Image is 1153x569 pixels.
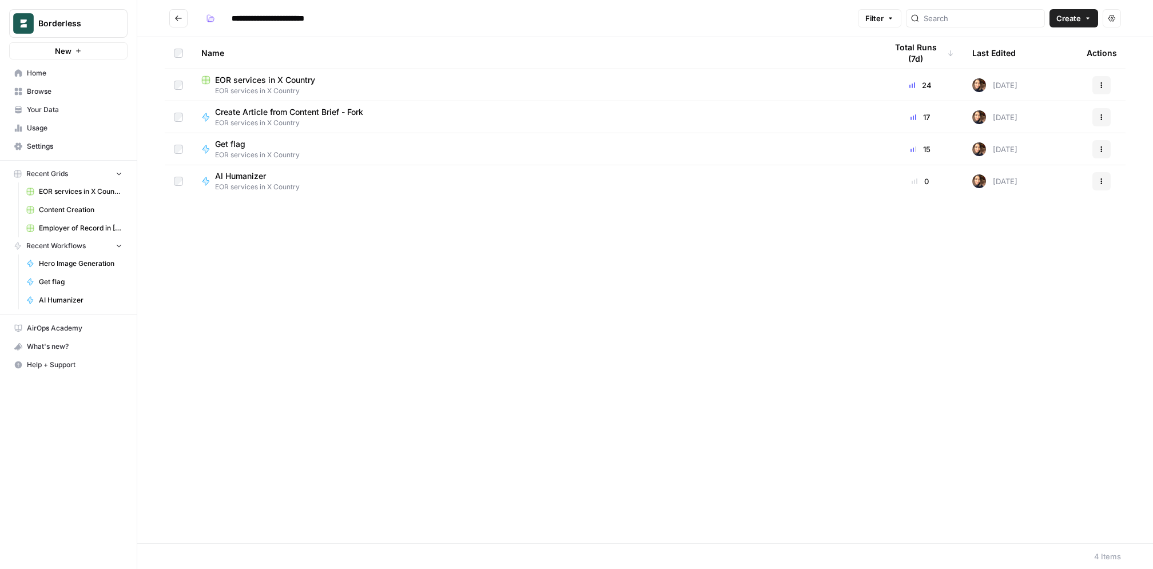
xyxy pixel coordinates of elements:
span: Your Data [27,105,122,115]
div: 0 [886,176,954,187]
span: EOR services in X Country [39,186,122,197]
div: [DATE] [972,142,1017,156]
button: Go back [169,9,188,27]
div: What's new? [10,338,127,355]
span: AirOps Academy [27,323,122,333]
a: Browse [9,82,128,101]
div: Actions [1087,37,1117,69]
a: EOR services in X Country [21,182,128,201]
span: Get flag [39,277,122,287]
img: 0v8n3o11ict2ff40pejvnia5hphu [972,174,986,188]
button: New [9,42,128,59]
div: 4 Items [1094,551,1121,562]
a: Get flagEOR services in X Country [201,138,868,160]
button: Recent Grids [9,165,128,182]
a: AI HumanizerEOR services in X Country [201,170,868,192]
span: Recent Workflows [26,241,86,251]
a: Get flag [21,273,128,291]
div: Last Edited [972,37,1016,69]
div: 24 [886,79,954,91]
span: Browse [27,86,122,97]
a: Your Data [9,101,128,119]
input: Search [924,13,1040,24]
span: Usage [27,123,122,133]
a: AI Humanizer [21,291,128,309]
a: AirOps Academy [9,319,128,337]
div: [DATE] [972,78,1017,92]
span: Hero Image Generation [39,258,122,269]
span: AI Humanizer [215,170,291,182]
span: Filter [865,13,884,24]
span: Content Creation [39,205,122,215]
button: Recent Workflows [9,237,128,254]
a: Content Creation [21,201,128,219]
div: [DATE] [972,110,1017,124]
a: Settings [9,137,128,156]
span: Create [1056,13,1081,24]
button: Create [1049,9,1098,27]
a: Home [9,64,128,82]
button: What's new? [9,337,128,356]
span: Settings [27,141,122,152]
div: 15 [886,144,954,155]
button: Filter [858,9,901,27]
span: EOR services in X Country [215,74,315,86]
span: Create Article from Content Brief - Fork [215,106,363,118]
a: EOR services in X CountryEOR services in X Country [201,74,868,96]
span: EOR services in X Country [201,86,868,96]
div: 17 [886,112,954,123]
span: Employer of Record in [Country] Pages [39,223,122,233]
span: EOR services in X Country [215,182,300,192]
img: 0v8n3o11ict2ff40pejvnia5hphu [972,110,986,124]
span: AI Humanizer [39,295,122,305]
a: Usage [9,119,128,137]
span: Recent Grids [26,169,68,179]
div: Total Runs (7d) [886,37,954,69]
span: Borderless [38,18,108,29]
a: Employer of Record in [Country] Pages [21,219,128,237]
img: 0v8n3o11ict2ff40pejvnia5hphu [972,78,986,92]
img: 0v8n3o11ict2ff40pejvnia5hphu [972,142,986,156]
span: EOR services in X Country [215,118,372,128]
img: Borderless Logo [13,13,34,34]
div: [DATE] [972,174,1017,188]
span: Help + Support [27,360,122,370]
a: Hero Image Generation [21,254,128,273]
button: Help + Support [9,356,128,374]
span: Get flag [215,138,291,150]
a: Create Article from Content Brief - ForkEOR services in X Country [201,106,868,128]
span: Home [27,68,122,78]
span: EOR services in X Country [215,150,300,160]
div: Name [201,37,868,69]
span: New [55,45,71,57]
button: Workspace: Borderless [9,9,128,38]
